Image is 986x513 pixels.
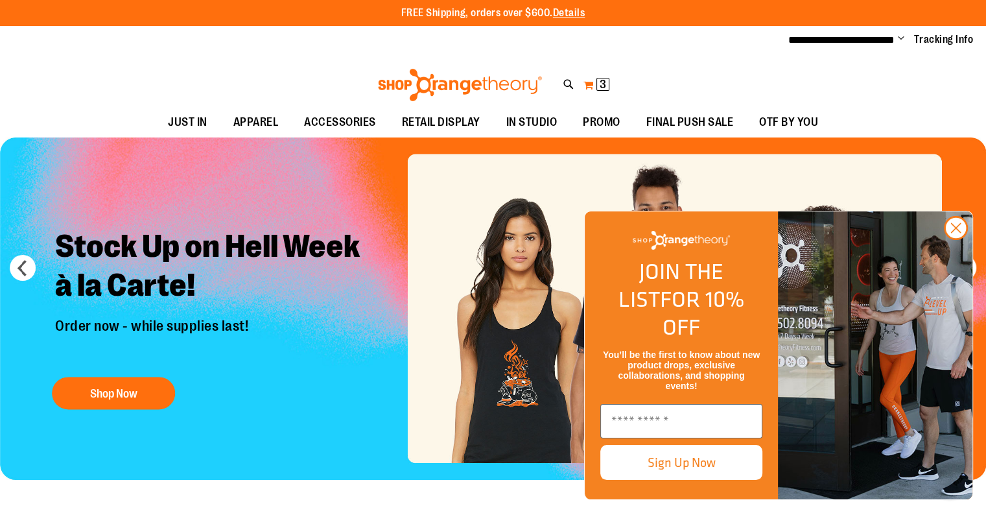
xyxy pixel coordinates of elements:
span: 3 [600,78,606,91]
p: Order now - while supplies last! [45,318,383,364]
a: RETAIL DISPLAY [389,108,493,137]
span: FINAL PUSH SALE [646,108,734,137]
span: You’ll be the first to know about new product drops, exclusive collaborations, and shopping events! [603,350,760,391]
span: PROMO [583,108,620,137]
span: JOIN THE LIST [618,255,723,315]
a: PROMO [570,108,633,137]
span: RETAIL DISPLAY [402,108,480,137]
a: Tracking Info [914,32,974,47]
p: FREE Shipping, orders over $600. [401,6,585,21]
a: JUST IN [155,108,220,137]
span: FOR 10% OFF [660,283,744,343]
a: ACCESSORIES [291,108,389,137]
span: OTF BY YOU [759,108,818,137]
a: APPAREL [220,108,292,137]
img: Shop Orangetheory [376,69,544,101]
button: Shop Now [52,377,175,410]
img: Shop Orangetheory [633,231,730,250]
span: IN STUDIO [506,108,558,137]
button: Close dialog [944,216,968,240]
button: prev [10,255,36,281]
span: ACCESSORIES [304,108,376,137]
button: Account menu [898,33,904,46]
span: JUST IN [168,108,207,137]
img: Shop Orangtheory [778,211,972,499]
div: FLYOUT Form [571,198,986,513]
a: Details [553,7,585,19]
a: FINAL PUSH SALE [633,108,747,137]
input: Enter email [600,404,762,438]
h2: Stock Up on Hell Week à la Carte! [45,217,383,318]
a: OTF BY YOU [746,108,831,137]
a: IN STUDIO [493,108,570,137]
span: APPAREL [233,108,279,137]
button: Sign Up Now [600,445,762,480]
